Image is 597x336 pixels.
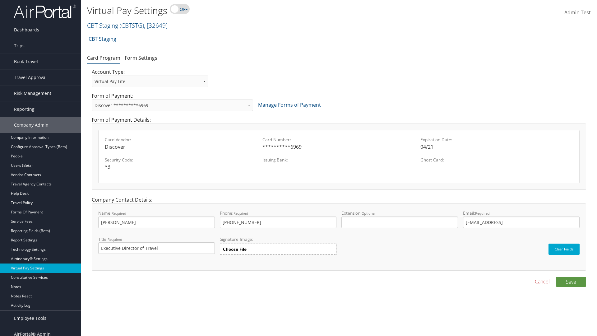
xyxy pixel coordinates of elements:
span: Company Admin [14,117,49,133]
span: Risk Management [14,86,51,101]
div: 04/21 [420,143,573,151]
label: Expiration Date: [420,137,573,143]
a: Cancel [535,278,550,285]
label: Choose File [220,244,336,255]
a: Admin Test [564,3,591,22]
small: Required [234,211,248,216]
label: Card Number: [262,137,415,143]
span: Employee Tools [14,310,46,326]
div: Form of Payment: [87,92,591,116]
a: Form Settings [125,54,157,61]
input: Phone:Required [220,217,336,228]
span: Dashboards [14,22,39,38]
div: Discover [105,143,257,151]
a: CBT Staging [87,21,168,30]
div: Company Contact Details: [87,196,591,277]
label: Signature Image: [220,236,336,244]
span: Travel Approval [14,70,47,85]
input: Email:Required [463,217,580,228]
span: , [ 32649 ] [144,21,168,30]
small: Required [475,211,490,216]
span: Book Travel [14,54,38,69]
label: Ghost Card: [420,157,573,163]
span: Reporting [14,101,35,117]
a: Manage Forms of Payment [258,101,321,108]
input: Name:Required [98,217,215,228]
img: airportal-logo.png [14,4,76,19]
label: Name: [98,210,215,228]
input: Title:Required [98,242,215,254]
button: Save [556,277,586,287]
label: Issuing Bank: [262,157,415,163]
label: Title: [98,236,215,254]
small: Optional [362,211,376,216]
input: Extension:Optional [341,217,458,228]
div: Form of Payment Details: [87,116,591,196]
label: Card Vendor: [105,137,257,143]
label: Security Code: [105,157,257,163]
a: Card Program [87,54,120,61]
span: Trips [14,38,25,54]
label: Extension: [341,210,458,228]
small: Required [112,211,126,216]
h1: Virtual Pay Settings [87,4,423,17]
label: Phone: [220,210,336,228]
label: Email: [463,210,580,228]
small: Required [108,237,122,242]
span: ( CBTSTG ) [120,21,144,30]
span: Admin Test [564,9,591,16]
a: CBT Staging [89,33,116,45]
button: Clear Fields [548,244,580,255]
div: Account Type: [87,68,213,92]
